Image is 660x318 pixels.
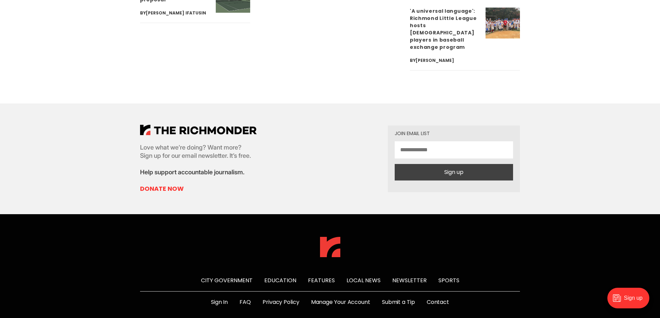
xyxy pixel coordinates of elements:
[392,276,427,284] a: Newsletter
[410,8,477,51] a: 'A universal language': Richmond Little League hosts [DEMOGRAPHIC_DATA] players in baseball excha...
[427,298,449,306] a: Contact
[239,298,251,306] a: FAQ
[201,276,253,284] a: City Government
[263,298,299,306] a: Privacy Policy
[486,8,520,39] img: 'A universal language': Richmond Little League hosts Japanese players in baseball exchange program
[395,131,513,136] div: Join email list
[395,164,513,180] button: Sign up
[146,10,206,16] a: [PERSON_NAME] Ifatusin
[416,57,454,63] a: [PERSON_NAME]
[347,276,381,284] a: Local News
[140,9,210,17] div: By
[308,276,335,284] a: Features
[140,143,257,160] p: Love what we’re doing? Want more? Sign up for our email newsletter. It’s free.
[311,298,370,306] a: Manage Your Account
[602,284,660,318] iframe: portal-trigger
[140,168,257,176] p: Help support accountable journalism.
[438,276,459,284] a: Sports
[320,237,340,257] img: The Richmonder
[140,125,257,135] img: The Richmonder Logo
[410,56,480,65] div: By
[264,276,296,284] a: Education
[382,298,415,306] a: Submit a Tip
[211,298,228,306] a: Sign In
[140,185,257,193] a: Donate Now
